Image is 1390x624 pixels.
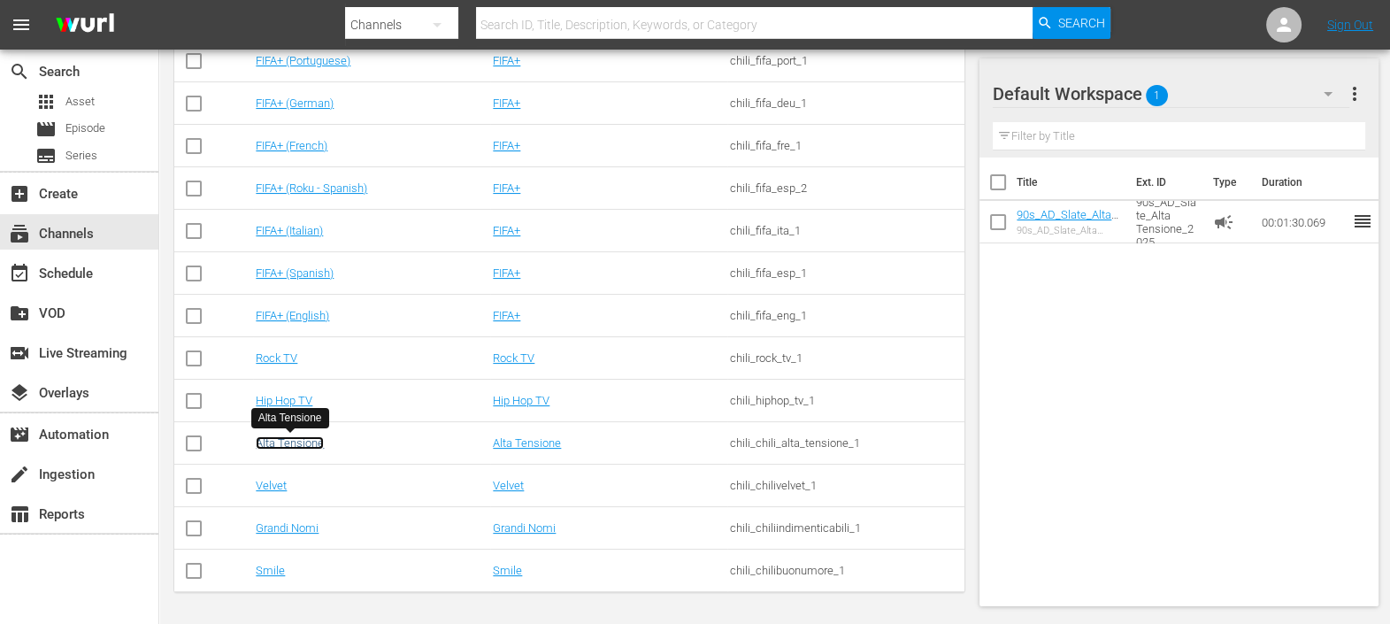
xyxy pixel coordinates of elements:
a: FIFA+ (English) [256,309,329,322]
a: FIFA+ [493,96,520,110]
div: chili_chiliindimenticabili_1 [730,521,962,535]
a: 90s_AD_Slate_Alta Tensione_2025 [1017,208,1118,235]
div: chili_hiphop_tv_1 [730,394,962,407]
a: Alta Tensione [256,436,324,450]
button: more_vert [1344,73,1365,115]
td: 00:01:30.069 [1255,201,1352,243]
a: FIFA+ [493,139,520,152]
a: Velvet [493,479,524,492]
a: Hip Hop TV [256,394,312,407]
span: Asset [35,91,57,112]
a: FIFA+ [493,54,520,67]
a: Grandi Nomi [256,521,319,535]
div: chili_fifa_eng_1 [730,309,962,322]
a: FIFA+ (French) [256,139,327,152]
a: FIFA+ [493,266,520,280]
span: Search [9,61,30,82]
span: menu [11,14,32,35]
span: Reports [9,504,30,525]
div: chili_rock_tv_1 [730,351,962,365]
span: Live Streaming [9,343,30,364]
a: Grandi Nomi [493,521,556,535]
span: Series [65,147,97,165]
a: FIFA+ [493,224,520,237]
div: chili_fifa_port_1 [730,54,962,67]
div: chili_chili_alta_tensione_1 [730,436,962,450]
span: VOD [9,303,30,324]
a: FIFA+ (Roku - Spanish) [256,181,367,195]
div: chili_chilibuonumore_1 [730,564,962,577]
a: Sign Out [1327,18,1373,32]
span: reorder [1352,211,1373,232]
div: Alta Tensione [258,411,322,426]
td: 90s_AD_Slate_Alta Tensione_2025 [1129,201,1206,243]
span: Search [1058,7,1105,39]
div: chili_fifa_esp_2 [730,181,962,195]
a: Hip Hop TV [493,394,549,407]
span: Asset [65,93,95,111]
th: Type [1202,158,1251,207]
a: FIFA+ (Italian) [256,224,323,237]
a: FIFA+ (Spanish) [256,266,334,280]
a: Smile [256,564,285,577]
span: 1 [1146,77,1168,114]
a: FIFA+ [493,181,520,195]
a: Rock TV [256,351,297,365]
th: Title [1017,158,1125,207]
img: ans4CAIJ8jUAAAAAAAAAAAAAAAAAAAAAAAAgQb4GAAAAAAAAAAAAAAAAAAAAAAAAJMjXAAAAAAAAAAAAAAAAAAAAAAAAgAT5G... [42,4,127,46]
div: chili_fifa_deu_1 [730,96,962,110]
a: Smile [493,564,522,577]
th: Ext. ID [1125,158,1202,207]
span: Channels [9,223,30,244]
span: Automation [9,424,30,445]
span: Episode [65,119,105,137]
a: FIFA+ (Portuguese) [256,54,350,67]
div: Default Workspace [993,69,1348,119]
a: Rock TV [493,351,534,365]
div: 90s_AD_Slate_Alta Tensione_2025 [1017,225,1122,236]
a: FIFA+ [493,309,520,322]
div: chili_fifa_ita_1 [730,224,962,237]
div: chili_fifa_fre_1 [730,139,962,152]
div: chili_chilivelvet_1 [730,479,962,492]
span: Schedule [9,263,30,284]
span: Create [9,183,30,204]
span: Ingestion [9,464,30,485]
a: FIFA+ (German) [256,96,334,110]
th: Duration [1251,158,1357,207]
a: Alta Tensione [493,436,561,450]
div: chili_fifa_esp_1 [730,266,962,280]
span: more_vert [1344,83,1365,104]
button: Search [1033,7,1110,39]
span: Episode [35,119,57,140]
span: Ad [1213,212,1234,233]
span: Overlays [9,382,30,404]
span: Series [35,145,57,166]
a: Velvet [256,479,287,492]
